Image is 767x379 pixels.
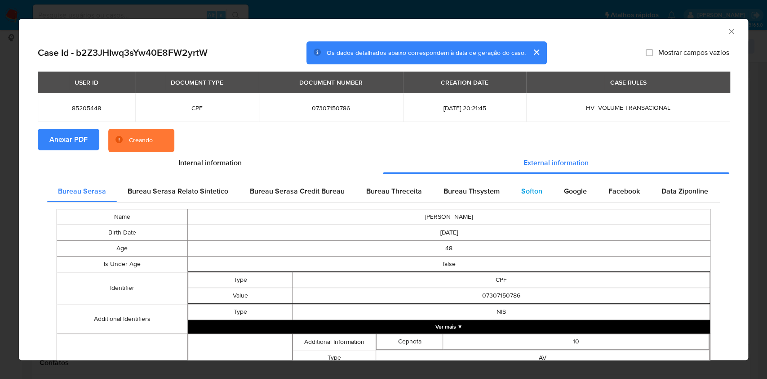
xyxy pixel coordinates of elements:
[727,27,735,35] button: Fechar a janela
[377,334,443,350] td: Cepnota
[57,225,188,241] td: Birth Date
[646,49,653,56] input: Mostrar campos vazios
[443,186,500,196] span: Bureau Thsystem
[47,180,720,202] div: Detailed external info
[294,75,368,90] div: DOCUMENT NUMBER
[188,272,292,288] td: Type
[187,209,710,225] td: [PERSON_NAME]
[525,41,547,63] button: cerrar
[187,225,710,241] td: [DATE]
[188,288,292,304] td: Value
[58,186,106,196] span: Bureau Serasa
[293,272,710,288] td: CPF
[414,104,516,112] span: [DATE] 20:21:45
[376,350,709,366] td: AV
[57,304,188,334] td: Additional Identifiers
[57,241,188,257] td: Age
[38,152,729,174] div: Detailed info
[521,186,542,196] span: Softon
[69,75,104,90] div: USER ID
[293,288,710,304] td: 07307150786
[523,158,589,168] span: External information
[38,47,208,59] h2: Case Id - b2Z3JHIwq3sYw40E8FW2yrtW
[49,130,88,149] span: Anexar PDF
[293,350,376,366] td: Type
[19,19,748,360] div: closure-recommendation-modal
[49,104,124,112] span: 85205448
[293,304,710,320] td: NIS
[187,257,710,272] td: false
[293,334,376,350] td: Additional Information
[250,186,345,196] span: Bureau Serasa Credit Bureau
[586,103,670,112] span: HV_VOLUME TRANSACIONAL
[129,136,153,145] div: Creando
[57,272,188,304] td: Identifier
[608,186,640,196] span: Facebook
[187,241,710,257] td: 48
[188,304,292,320] td: Type
[128,186,228,196] span: Bureau Serasa Relato Sintetico
[57,257,188,272] td: Is Under Age
[146,104,248,112] span: CPF
[38,129,99,150] button: Anexar PDF
[188,320,710,334] button: Expand array
[661,186,708,196] span: Data Ziponline
[57,209,188,225] td: Name
[658,48,729,57] span: Mostrar campos vazios
[604,75,652,90] div: CASE RULES
[270,104,392,112] span: 07307150786
[366,186,422,196] span: Bureau Threceita
[327,48,525,57] span: Os dados detalhados abaixo correspondem à data de geração do caso.
[165,75,229,90] div: DOCUMENT TYPE
[435,75,494,90] div: CREATION DATE
[178,158,242,168] span: Internal information
[443,334,709,350] td: 10
[564,186,587,196] span: Google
